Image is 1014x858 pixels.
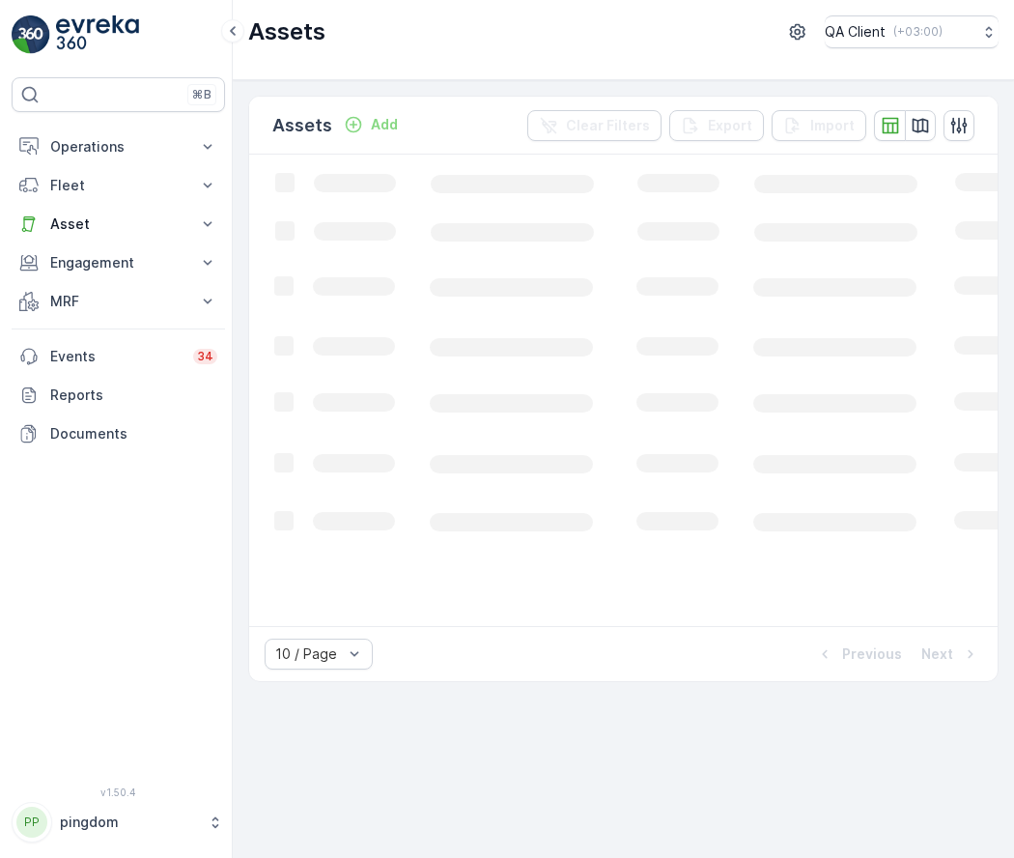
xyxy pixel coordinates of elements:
[893,24,943,40] p: ( +03:00 )
[12,786,225,798] span: v 1.50.4
[50,253,186,272] p: Engagement
[810,116,855,135] p: Import
[12,243,225,282] button: Engagement
[708,116,752,135] p: Export
[12,166,225,205] button: Fleet
[921,644,953,664] p: Next
[566,116,650,135] p: Clear Filters
[50,347,182,366] p: Events
[772,110,866,141] button: Import
[60,813,198,832] p: pingdom
[669,110,764,141] button: Export
[371,115,398,134] p: Add
[12,376,225,415] a: Reports
[12,337,225,376] a: Events34
[842,644,902,664] p: Previous
[527,110,662,141] button: Clear Filters
[272,112,332,139] p: Assets
[56,15,139,54] img: logo_light-DOdMpM7g.png
[248,16,325,47] p: Assets
[813,643,904,666] button: Previous
[825,15,999,48] button: QA Client(+03:00)
[336,113,406,136] button: Add
[12,802,225,843] button: PPpingdom
[12,128,225,166] button: Operations
[50,386,217,405] p: Reports
[16,807,47,838] div: PP
[12,415,225,453] a: Documents
[192,87,211,102] p: ⌘B
[919,643,982,666] button: Next
[50,214,186,234] p: Asset
[50,137,186,157] p: Operations
[12,282,225,321] button: MRF
[50,292,186,311] p: MRF
[12,205,225,243] button: Asset
[197,349,213,364] p: 34
[825,22,886,42] p: QA Client
[12,15,50,54] img: logo
[50,176,186,195] p: Fleet
[50,424,217,443] p: Documents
